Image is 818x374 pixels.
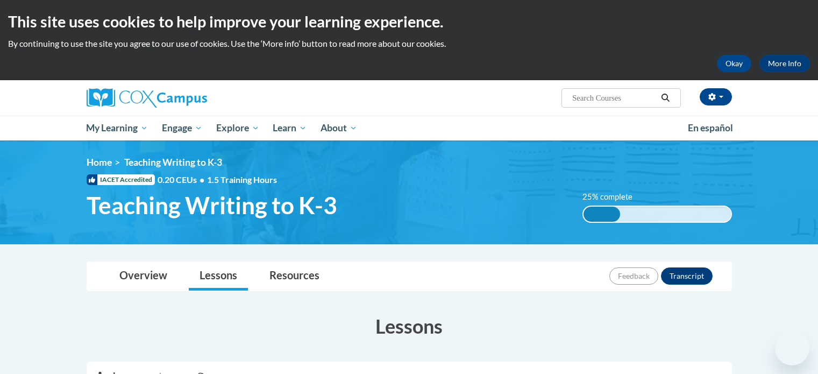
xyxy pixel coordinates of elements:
[87,88,207,108] img: Cox Campus
[87,174,155,185] span: IACET Accredited
[70,116,748,140] div: Main menu
[86,122,148,135] span: My Learning
[266,116,314,140] a: Learn
[87,191,337,220] span: Teaching Writing to K-3
[216,122,259,135] span: Explore
[321,122,357,135] span: About
[189,262,248,291] a: Lessons
[87,88,291,108] a: Cox Campus
[87,313,732,340] h3: Lessons
[162,122,202,135] span: Engage
[155,116,209,140] a: Engage
[200,174,204,185] span: •
[571,91,657,104] input: Search Courses
[657,91,673,104] button: Search
[124,157,222,168] span: Teaching Writing to K-3
[80,116,155,140] a: My Learning
[87,157,112,168] a: Home
[8,11,810,32] h2: This site uses cookies to help improve your learning experience.
[273,122,307,135] span: Learn
[584,207,620,222] div: 25% complete
[582,191,644,203] label: 25% complete
[158,174,207,186] span: 0.20 CEUs
[209,116,266,140] a: Explore
[8,38,810,50] p: By continuing to use the site you agree to our use of cookies. Use the ‘More info’ button to read...
[775,331,809,365] iframe: Button to launch messaging window
[314,116,364,140] a: About
[688,122,733,133] span: En español
[681,117,740,139] a: En español
[661,267,713,285] button: Transcript
[759,55,810,72] a: More Info
[609,267,658,285] button: Feedback
[700,88,732,105] button: Account Settings
[109,262,178,291] a: Overview
[207,174,277,185] span: 1.5 Training Hours
[717,55,751,72] button: Okay
[259,262,330,291] a: Resources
